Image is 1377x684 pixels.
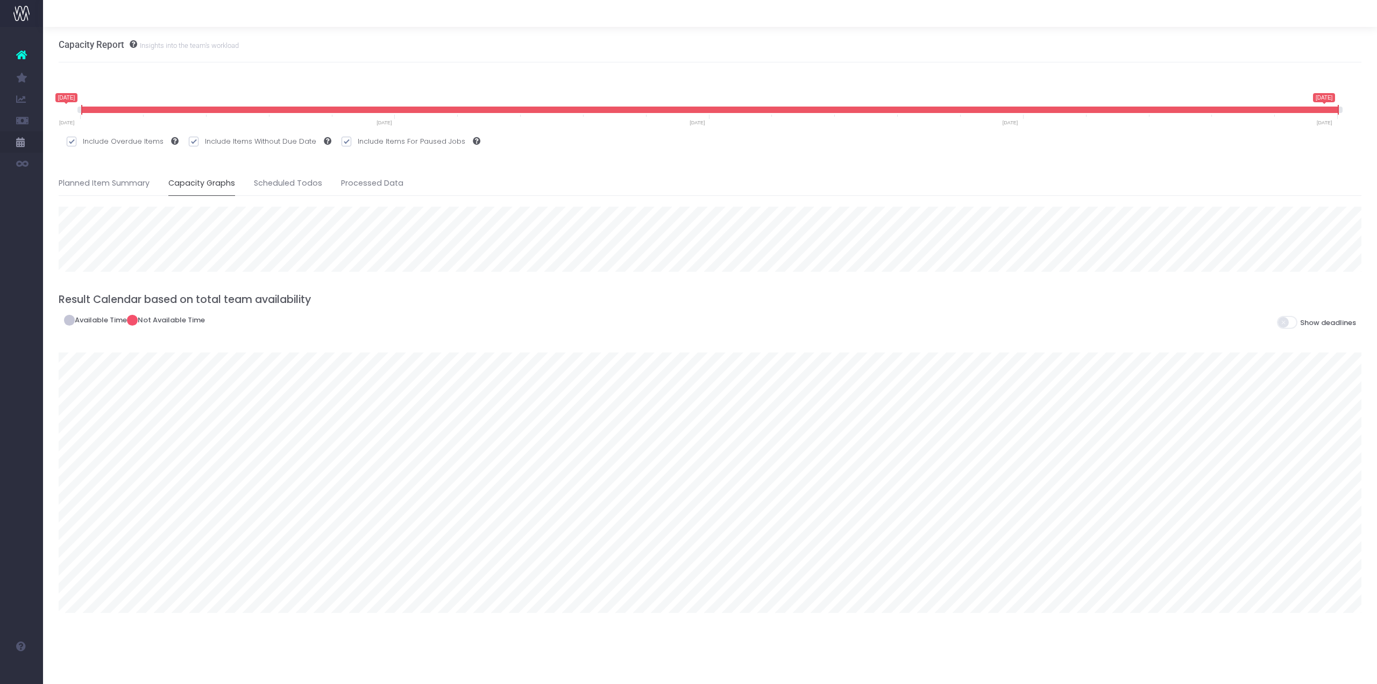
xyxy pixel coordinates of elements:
span: [DATE] [375,121,393,125]
label: Include Items For Paused Jobs [342,136,480,147]
a: Capacity Graphs [168,171,235,196]
span: Show deadlines [1300,315,1356,328]
span: [DATE] [1313,93,1335,102]
span: [DATE] [1315,121,1333,125]
a: Planned Item Summary [59,171,150,196]
span: [DATE] [688,121,706,125]
span: [DATE] [55,93,77,102]
small: Insights into the team's workload [137,39,239,50]
img: images/default_profile_image.png [13,662,30,679]
a: Processed Data [341,171,403,196]
label: Include Items Without Due Date [189,136,331,147]
span: [DATE] [1001,121,1019,125]
span: Available Time Not Available Time [59,309,710,352]
a: Scheduled Todos [254,171,322,196]
h3: Capacity Report [59,39,239,50]
label: Include Overdue Items [67,136,179,147]
span: [DATE] [58,121,76,125]
h4: Result Calendar based on total team availability [59,293,1362,306]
